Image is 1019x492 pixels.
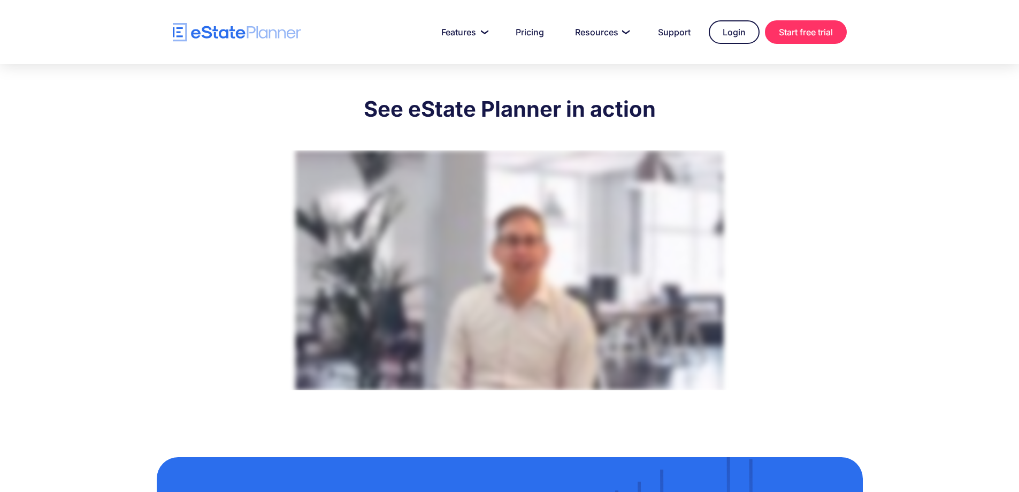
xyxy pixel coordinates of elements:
a: Resources [562,21,640,43]
a: Pricing [503,21,557,43]
h2: See eState Planner in action [258,96,761,123]
a: Features [428,21,497,43]
a: Support [645,21,703,43]
a: Start free trial [765,20,847,44]
a: home [173,23,301,42]
a: Login [709,20,760,44]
